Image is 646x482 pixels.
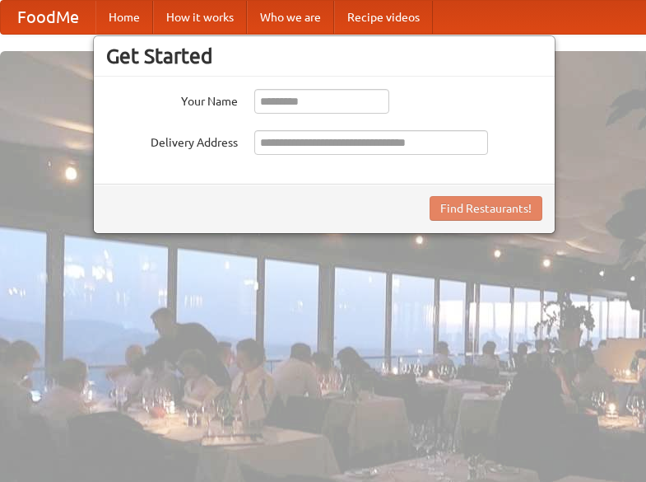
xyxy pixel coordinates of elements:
[334,1,433,34] a: Recipe videos
[106,130,238,151] label: Delivery Address
[106,44,542,68] h3: Get Started
[153,1,247,34] a: How it works
[430,196,542,221] button: Find Restaurants!
[95,1,153,34] a: Home
[1,1,95,34] a: FoodMe
[247,1,334,34] a: Who we are
[106,89,238,110] label: Your Name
